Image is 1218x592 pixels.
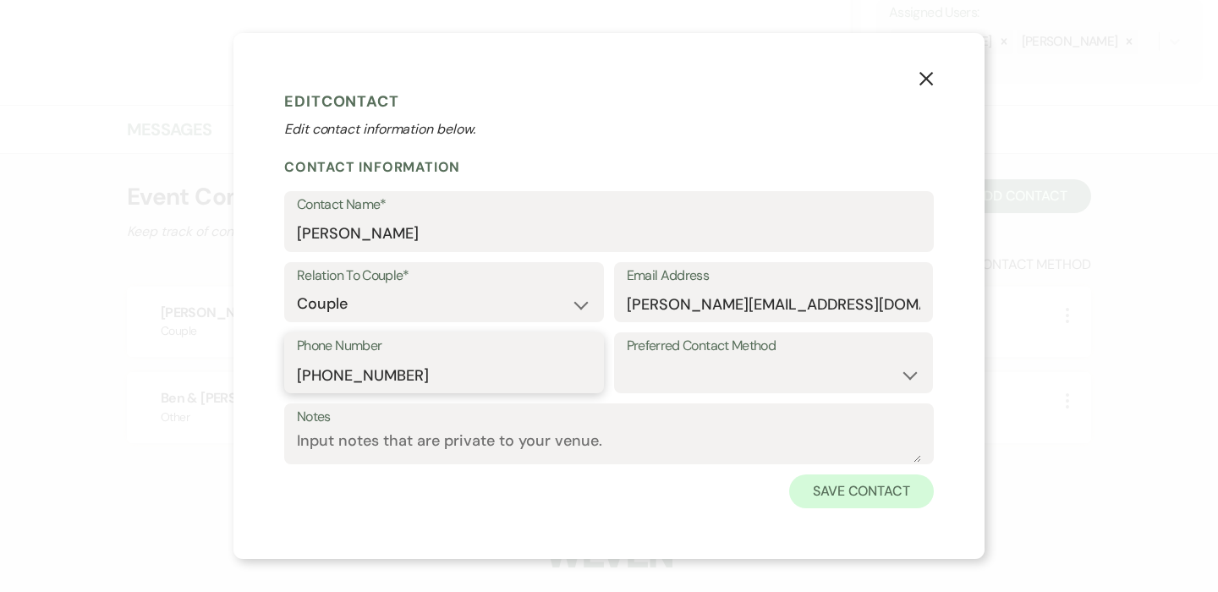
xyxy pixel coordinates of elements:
[297,334,591,359] label: Phone Number
[297,217,921,250] input: First and Last Name
[789,474,934,508] button: Save Contact
[284,89,934,114] h1: Edit Contact
[297,193,921,217] label: Contact Name*
[627,264,921,288] label: Email Address
[284,119,934,140] p: Edit contact information below.
[297,264,591,288] label: Relation To Couple*
[627,334,921,359] label: Preferred Contact Method
[284,158,934,176] h2: Contact Information
[297,405,921,430] label: Notes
